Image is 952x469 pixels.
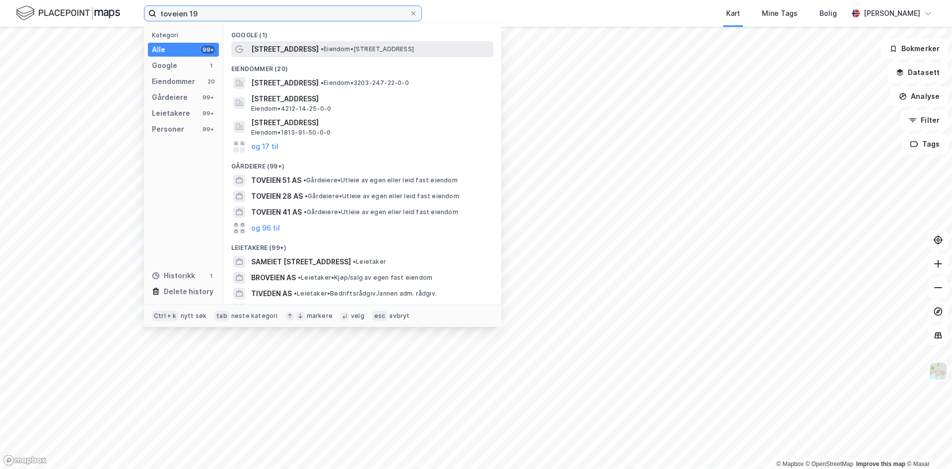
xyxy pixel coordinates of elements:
[201,125,215,133] div: 99+
[223,155,501,172] div: Gårdeiere (99+)
[251,129,331,137] span: Eiendom • 1813-91-50-0-0
[304,208,307,216] span: •
[214,311,229,321] div: tab
[294,290,437,298] span: Leietaker • Bedriftsrådgiv./annen adm. rådgiv.
[856,461,905,468] a: Improve this map
[887,63,948,82] button: Datasett
[251,93,489,105] span: [STREET_ADDRESS]
[726,7,740,19] div: Kart
[223,23,501,41] div: Google (1)
[298,274,301,281] span: •
[307,312,333,320] div: markere
[3,455,47,466] a: Mapbox homepage
[389,312,409,320] div: avbryt
[321,79,409,87] span: Eiendom • 3203-247-22-0-0
[251,288,292,300] span: TIVEDEN AS
[351,312,364,320] div: velg
[207,272,215,280] div: 1
[902,421,952,469] iframe: Chat Widget
[303,176,458,184] span: Gårdeiere • Utleie av egen eller leid fast eiendom
[152,123,184,135] div: Personer
[321,79,324,86] span: •
[776,461,804,468] a: Mapbox
[156,6,409,21] input: Søk på adresse, matrikkel, gårdeiere, leietakere eller personer
[152,91,188,103] div: Gårdeiere
[294,290,297,297] span: •
[152,311,179,321] div: Ctrl + k
[152,60,177,72] div: Google
[251,77,319,89] span: [STREET_ADDRESS]
[207,62,215,70] div: 1
[251,222,280,234] button: og 96 til
[902,134,948,154] button: Tags
[223,57,501,75] div: Eiendommer (20)
[223,236,501,254] div: Leietakere (99+)
[251,206,302,218] span: TOVEIEN 41 AS
[353,258,386,266] span: Leietaker
[201,93,215,101] div: 99+
[251,304,280,315] button: og 96 til
[251,43,319,55] span: [STREET_ADDRESS]
[201,46,215,54] div: 99+
[890,86,948,106] button: Analyse
[251,256,351,268] span: SAMEIET [STREET_ADDRESS]
[152,76,195,87] div: Eiendommer
[231,312,278,320] div: neste kategori
[372,311,388,321] div: esc
[251,190,303,202] span: TOVEIEN 28 AS
[152,31,219,39] div: Kategori
[152,270,195,282] div: Historikk
[321,45,324,53] span: •
[251,272,296,284] span: BROVEIEN AS
[864,7,920,19] div: [PERSON_NAME]
[900,110,948,130] button: Filter
[305,192,459,200] span: Gårdeiere • Utleie av egen eller leid fast eiendom
[251,117,489,129] span: [STREET_ADDRESS]
[152,107,190,119] div: Leietakere
[298,274,432,282] span: Leietaker • Kjøp/salg av egen fast eiendom
[762,7,798,19] div: Mine Tags
[207,78,215,85] div: 20
[201,109,215,117] div: 99+
[303,176,306,184] span: •
[819,7,837,19] div: Bolig
[181,312,207,320] div: nytt søk
[929,362,948,381] img: Z
[881,39,948,59] button: Bokmerker
[251,141,278,153] button: og 17 til
[806,461,854,468] a: OpenStreetMap
[251,105,331,113] span: Eiendom • 4212-14-25-0-0
[304,208,458,216] span: Gårdeiere • Utleie av egen eller leid fast eiendom
[164,286,213,298] div: Delete history
[353,258,356,265] span: •
[321,45,414,53] span: Eiendom • [STREET_ADDRESS]
[152,44,165,56] div: Alle
[251,174,301,186] span: TOVEIEN 51 AS
[305,192,308,200] span: •
[16,4,120,22] img: logo.f888ab2527a4732fd821a326f86c7f29.svg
